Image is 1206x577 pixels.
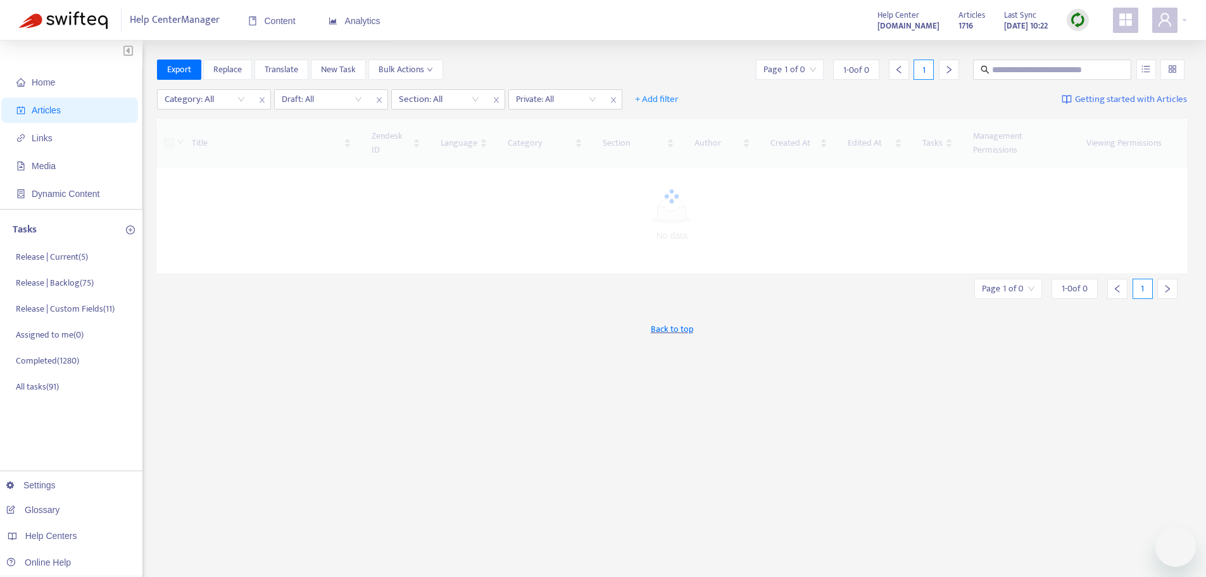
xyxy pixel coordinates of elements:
span: appstore [1118,12,1133,27]
span: search [981,65,989,74]
span: Content [248,16,296,26]
span: Back to top [651,322,693,336]
p: Completed ( 1280 ) [16,354,79,367]
span: Bulk Actions [379,63,433,77]
span: 1 - 0 of 0 [1062,282,1088,295]
span: Getting started with Articles [1075,92,1187,107]
button: Bulk Actionsdown [368,60,443,80]
span: file-image [16,162,25,170]
strong: [DOMAIN_NAME] [877,19,939,33]
div: 1 [914,60,934,80]
span: link [16,134,25,143]
p: All tasks ( 91 ) [16,380,59,393]
p: Release | Backlog ( 75 ) [16,276,94,289]
span: Media [32,161,56,171]
span: down [427,67,433,73]
span: close [371,92,387,108]
a: [DOMAIN_NAME] [877,18,939,33]
a: Glossary [6,505,60,515]
button: New Task [311,60,366,80]
span: Articles [958,8,985,22]
span: Articles [32,105,61,115]
span: Replace [213,63,242,77]
iframe: Button to launch messaging window [1155,526,1196,567]
a: Settings [6,480,56,490]
button: Replace [203,60,252,80]
a: Online Help [6,557,71,567]
span: 1 - 0 of 0 [843,63,869,77]
span: book [248,16,257,25]
span: Home [32,77,55,87]
p: Tasks [13,222,37,238]
span: Links [32,133,53,143]
span: Translate [265,63,298,77]
span: home [16,78,25,87]
span: left [1113,284,1122,293]
span: Dynamic Content [32,189,99,199]
span: close [254,92,270,108]
div: 1 [1133,279,1153,299]
span: Help Centers [25,531,77,541]
p: Assigned to me ( 0 ) [16,328,84,341]
span: New Task [321,63,356,77]
strong: [DATE] 10:22 [1004,19,1048,33]
button: Translate [254,60,308,80]
span: Last Sync [1004,8,1036,22]
span: Help Center Manager [130,8,220,32]
span: account-book [16,106,25,115]
span: close [488,92,505,108]
p: Release | Custom Fields ( 11 ) [16,302,115,315]
strong: 1716 [958,19,973,33]
span: + Add filter [635,92,679,107]
span: left [895,65,903,74]
img: Swifteq [19,11,108,29]
span: unordered-list [1141,65,1150,73]
span: Help Center [877,8,919,22]
span: area-chart [329,16,337,25]
button: Export [157,60,201,80]
img: image-link [1062,94,1072,105]
span: container [16,189,25,198]
span: right [1163,284,1172,293]
img: sync.dc5367851b00ba804db3.png [1070,12,1086,28]
span: user [1157,12,1172,27]
button: unordered-list [1136,60,1156,80]
a: Getting started with Articles [1062,89,1187,110]
button: + Add filter [625,89,688,110]
p: Release | Current ( 5 ) [16,250,88,263]
span: Export [167,63,191,77]
span: close [605,92,622,108]
span: plus-circle [126,225,135,234]
span: Analytics [329,16,380,26]
span: right [945,65,953,74]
